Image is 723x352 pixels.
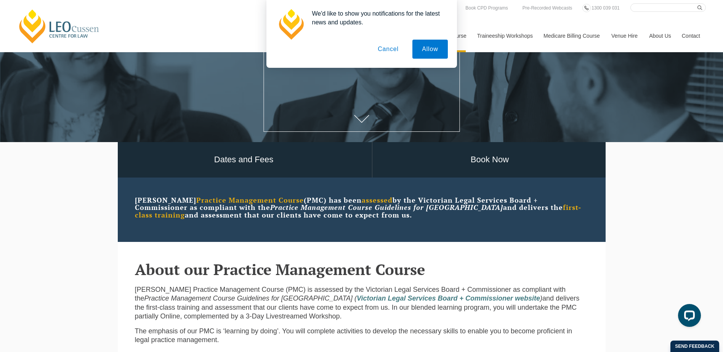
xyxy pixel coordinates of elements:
em: Practice Management Course Guidelines for [GEOGRAPHIC_DATA] ( ) [144,294,543,302]
img: notification icon [276,9,306,40]
a: Dates and Fees [116,142,372,178]
p: [PERSON_NAME] (PMC) has been by the Victorian Legal Services Board + Commissioner as compliant wi... [135,197,588,219]
a: Book Now [372,142,608,178]
p: The emphasis of our PMC is ‘learning by doing’. You will complete activities to develop the neces... [135,327,588,345]
em: Practice Management Course Guidelines for [GEOGRAPHIC_DATA] [270,203,503,212]
strong: Practice Management Course [196,195,304,205]
p: [PERSON_NAME] Practice Management Course (PMC) is assessed by the Victorian Legal Services Board ... [135,285,588,321]
button: Cancel [368,40,408,59]
a: Victorian Legal Services Board + Commissioner website [357,294,540,302]
button: Allow [412,40,447,59]
div: We'd like to show you notifications for the latest news and updates. [306,9,448,27]
strong: assessed [362,195,393,205]
strong: first-class training [135,203,581,219]
iframe: LiveChat chat widget [672,301,704,333]
h2: About our Practice Management Course [135,261,588,278]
